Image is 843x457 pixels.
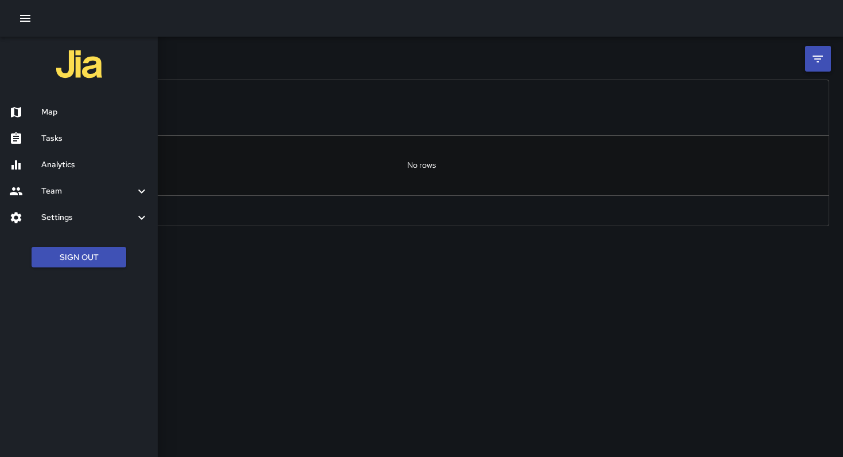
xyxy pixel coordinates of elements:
[56,41,102,87] img: jia-logo
[32,247,126,268] button: Sign Out
[41,159,149,171] h6: Analytics
[41,211,135,224] h6: Settings
[41,106,149,119] h6: Map
[41,185,135,198] h6: Team
[41,132,149,145] h6: Tasks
